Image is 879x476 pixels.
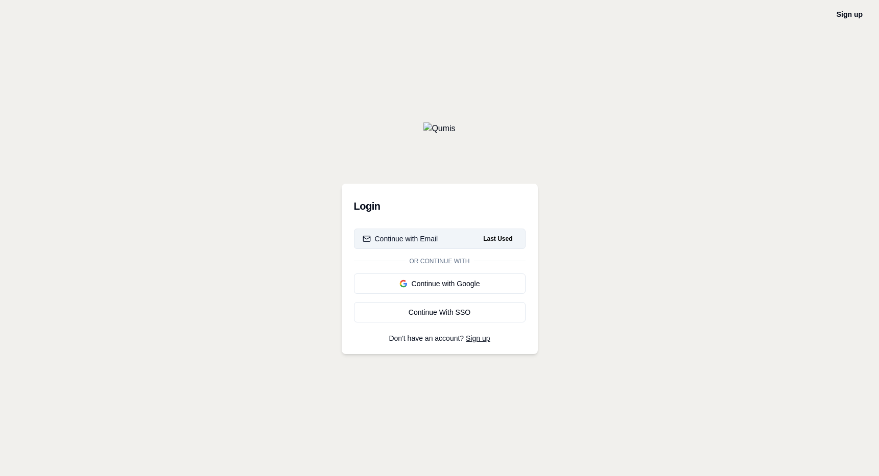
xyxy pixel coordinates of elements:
h3: Login [354,196,526,216]
div: Continue With SSO [363,307,517,317]
button: Continue with EmailLast Used [354,229,526,249]
a: Sign up [466,334,490,342]
a: Sign up [837,10,863,18]
button: Continue with Google [354,273,526,294]
span: Or continue with [406,257,474,265]
p: Don't have an account? [354,335,526,342]
a: Continue With SSO [354,302,526,322]
div: Continue with Email [363,234,438,244]
div: Continue with Google [363,279,517,289]
span: Last Used [479,233,516,245]
img: Qumis [423,122,455,135]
